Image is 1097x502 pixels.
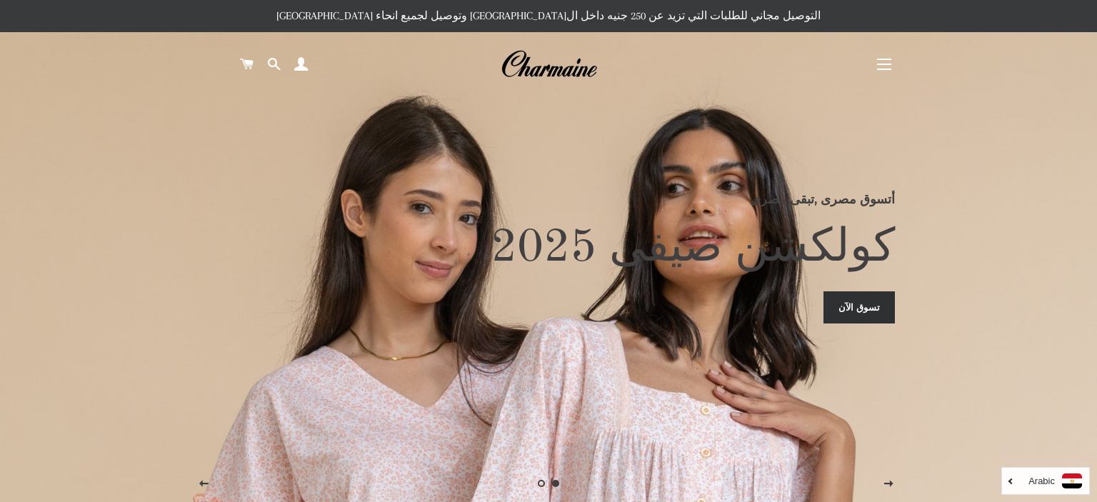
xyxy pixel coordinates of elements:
[202,220,896,277] h2: كولكشن صيفى 2025
[1009,473,1082,488] a: Arabic
[1028,476,1055,486] i: Arabic
[871,466,907,502] button: الصفحه التالية
[534,476,548,491] a: تحميل الصور 2
[548,476,563,491] a: الصفحه 1current
[823,291,895,323] a: تسوق الآن
[501,49,597,80] img: Charmaine Egypt
[202,189,896,209] p: أتسوق مصرى ,تبقى مصرى
[186,466,222,502] button: الصفحه السابقة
